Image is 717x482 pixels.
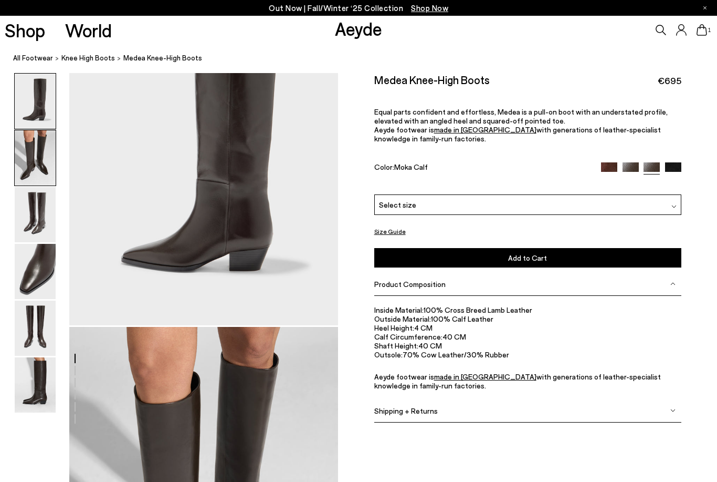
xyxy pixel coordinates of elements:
span: Shipping + Returns [374,406,438,415]
span: Navigate to /collections/new-in [411,3,448,13]
li: 40 CM [374,332,681,341]
span: Shaft Height: [374,341,418,350]
nav: breadcrumb [13,44,717,73]
a: All Footwear [13,53,53,64]
a: made in [GEOGRAPHIC_DATA] [434,125,536,134]
li: 100% Cross Breed Lamb Leather [374,305,681,314]
button: Size Guide [374,225,406,238]
img: Medea Knee-High Boots - Image 3 [15,187,56,242]
a: 1 [697,24,707,36]
span: Medea Knee-High Boots [123,53,202,64]
img: Medea Knee-High Boots - Image 4 [15,244,56,299]
div: Color: [374,162,592,175]
a: World [65,21,112,39]
a: Shop [5,21,45,39]
span: Calf Circumference: [374,332,442,341]
h2: Medea Knee-High Boots [374,73,490,86]
span: €695 [658,74,681,87]
span: Equal parts confident and effortless, Medea is a pull-on boot with an understated profile, elevat... [374,107,668,125]
img: Medea Knee-High Boots - Image 1 [15,74,56,129]
img: Medea Knee-High Boots - Image 6 [15,357,56,413]
span: Add to Cart [508,253,547,262]
span: Aeyde footwear is [374,125,434,134]
li: 100% Calf Leather [374,314,681,323]
span: with generations of leather-specialist knowledge in family-run factories. [374,125,661,143]
button: Add to Cart [374,248,681,268]
img: Medea Knee-High Boots - Image 5 [15,301,56,356]
a: made in [GEOGRAPHIC_DATA] [434,372,536,381]
span: 1 [707,27,712,33]
img: svg%3E [670,281,676,286]
a: knee high boots [61,53,115,64]
span: Heel Height: [374,323,414,332]
span: Select size [379,199,416,210]
img: Medea Knee-High Boots - Image 2 [15,130,56,186]
p: Out Now | Fall/Winter ‘25 Collection [269,2,448,15]
span: knee high boots [61,54,115,62]
span: Product Composition [374,280,446,289]
li: 4 CM [374,323,681,332]
span: Outside Material: [374,314,431,323]
a: Aeyde [335,17,382,39]
li: 70% Cow Leather/30% Rubber [374,350,681,359]
span: Inside Material: [374,305,424,314]
span: Moka Calf [394,162,428,171]
img: svg%3E [670,408,676,413]
p: Aeyde footwear is with generations of leather-specialist knowledge in family-run factories. [374,372,681,390]
img: svg%3E [671,204,677,209]
span: Outsole: [374,350,403,359]
li: 40 CM [374,341,681,350]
